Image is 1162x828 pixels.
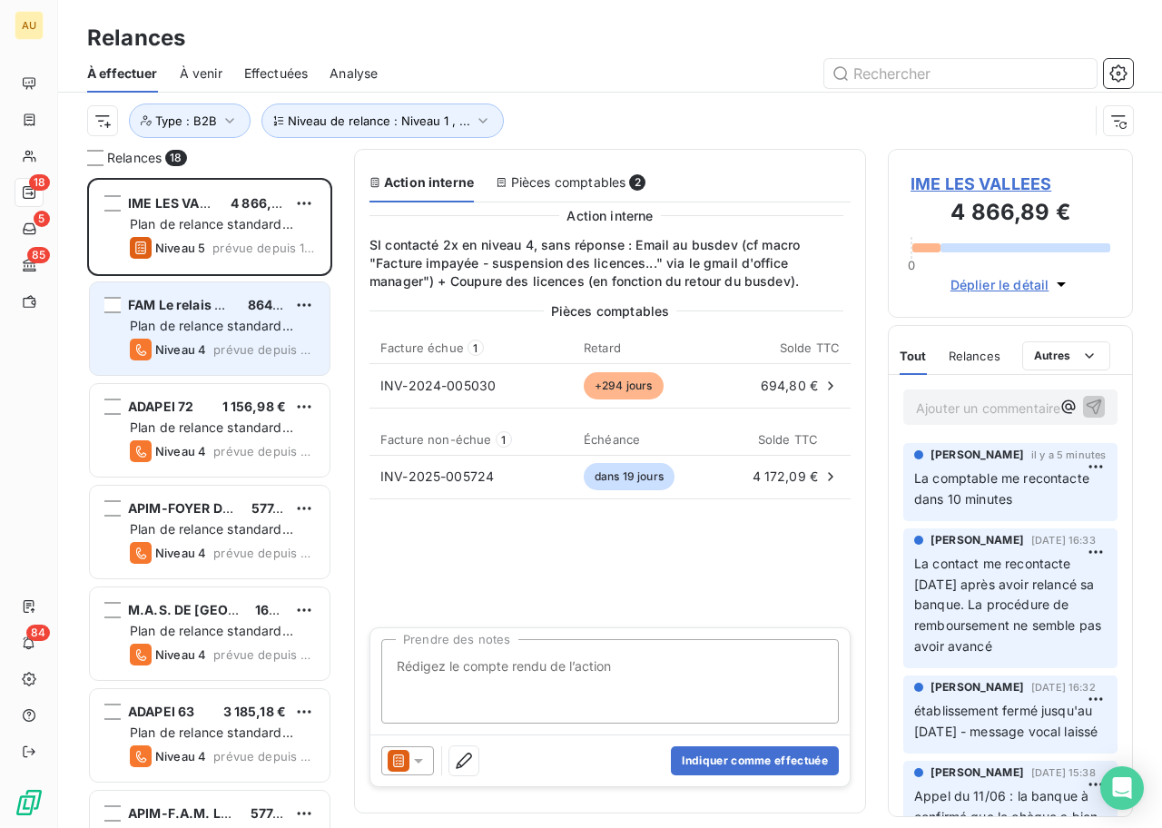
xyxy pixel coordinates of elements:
span: FAM Le relais des moeres [128,297,289,312]
span: 4 866,89 € [231,195,300,211]
span: prévue depuis 10 jours [213,749,315,764]
span: Niveau 4 [155,749,206,764]
span: À venir [180,64,222,83]
span: M.A.S. DE [GEOGRAPHIC_DATA] [128,602,330,617]
span: Type : B2B [155,113,217,128]
div: Action interne [369,173,474,192]
span: 18 [165,150,186,166]
button: Type : B2B [129,103,251,138]
span: 1 156,98 € [222,399,287,414]
span: Niveau 4 [155,444,206,458]
span: 85 [27,247,50,263]
span: Plan de relance standard (AUTO) [130,419,293,453]
span: Niveau de relance : Niveau 1 , ... [288,113,470,128]
span: Solde TTC [780,340,840,355]
button: Niveau de relance : Niveau 1 , ... [261,103,504,138]
span: APIM-F.A.M. LES 4 VENTS [128,805,295,821]
button: Autres [1022,341,1110,370]
span: Facture échue [380,340,464,355]
span: Facture non-échue [380,432,492,447]
span: [PERSON_NAME] [931,532,1024,548]
span: 84 [26,625,50,641]
span: Niveau 4 [155,546,206,560]
span: [PERSON_NAME] [931,679,1024,695]
span: APIM-FOYER DU BARRADIS [128,500,299,516]
span: 577,02 € [251,805,305,821]
div: Pièces comptables [496,173,645,192]
span: ADAPEI 72 [128,399,193,414]
input: Rechercher [824,59,1097,88]
span: Plan de relance standard (AUTO) [130,724,293,758]
span: prévue depuis 111 jours [212,241,315,255]
span: 1 [468,340,484,356]
span: Plan de relance standard (AUTO) [130,623,293,656]
span: 0 [908,258,915,272]
span: 864,00 € [248,297,306,312]
span: Tout [900,349,927,363]
span: Retard [584,340,621,355]
button: Déplier le détail [945,274,1077,295]
span: Niveau 5 [155,241,205,255]
span: [DATE] 16:32 [1031,682,1096,693]
span: ADAPEI 63 [128,704,194,719]
span: dans 19 jours [584,463,675,490]
span: INV-2024-005030 [380,378,496,393]
span: Niveau 4 [155,342,206,357]
span: Action interne [566,206,653,225]
span: À effectuer [87,64,158,83]
span: INV-2025-005724 [380,468,494,484]
span: prévue depuis 10 jours [213,546,315,560]
div: Open Intercom Messenger [1100,766,1144,810]
img: Logo LeanPay [15,788,44,817]
span: [PERSON_NAME] [931,447,1024,463]
span: Plan de relance standard (AUTO) [130,318,293,351]
span: SI contacté 2x en niveau 4, sans réponse : Email au busdev (cf macro "Facture impayée - suspensio... [369,236,851,291]
span: il y a 5 minutes [1031,449,1106,460]
span: 3 185,18 € [223,704,287,719]
span: La comptable me recontacte dans 10 minutes [914,470,1093,507]
span: IME LES VALLEES [911,172,1110,196]
span: 577,02 € [251,500,306,516]
span: Analyse [330,64,378,83]
button: Indiquer comme effectuée [671,746,839,775]
span: +294 jours [584,372,664,399]
h3: Relances [87,22,185,54]
span: Plan de relance standard (AUTO) [130,521,293,555]
span: Solde TTC [758,432,818,447]
span: Relances [949,349,1000,363]
span: 1 [496,431,512,448]
span: [DATE] 16:33 [1031,535,1096,546]
span: 5 [34,211,50,227]
span: prévue depuis 10 jours [213,647,315,662]
span: La contact me recontacte [DATE] après avoir relancé sa banque. La procédure de remboursement ne s... [914,556,1105,655]
span: [DATE] 15:38 [1031,767,1096,778]
span: [PERSON_NAME] [931,764,1024,781]
span: Relances [107,149,162,167]
div: AU [15,11,44,40]
span: IME LES VALLEES [128,195,239,211]
span: établissement fermé jusqu'au [DATE] - message vocal laissé [914,703,1098,739]
h3: 4 866,89 € [911,196,1110,232]
div: 694,80 € [723,377,840,395]
div: grid [87,178,332,828]
span: prévue depuis 10 jours [213,444,315,458]
span: Échéance [584,432,640,447]
span: Effectuées [244,64,309,83]
span: Plan de relance standard (AUTO) [130,216,293,250]
span: Niveau 4 [155,647,206,662]
div: 4 172,09 € [753,468,841,486]
span: prévue depuis 32 jours [213,342,315,357]
span: Pièces comptables [551,301,670,320]
span: 162,00 € [255,602,310,617]
span: 2 [629,174,645,191]
span: 18 [29,174,50,191]
span: Déplier le détail [950,275,1049,294]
